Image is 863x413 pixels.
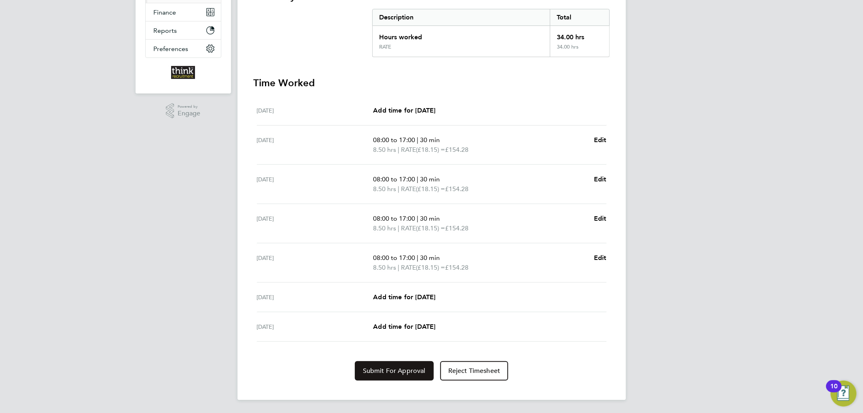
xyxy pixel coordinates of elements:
[401,263,416,272] span: RATE
[420,254,440,262] span: 30 min
[257,175,373,194] div: [DATE]
[416,264,445,271] span: (£18.15) =
[373,175,415,183] span: 08:00 to 17:00
[401,184,416,194] span: RATE
[373,106,435,115] a: Add time for [DATE]
[550,26,609,44] div: 34.00 hrs
[831,381,857,407] button: Open Resource Center, 10 new notifications
[154,45,189,53] span: Preferences
[594,175,606,184] a: Edit
[355,361,434,381] button: Submit For Approval
[420,215,440,222] span: 30 min
[373,323,435,330] span: Add time for [DATE]
[154,27,177,34] span: Reports
[171,66,195,79] img: thinkrecruitment-logo-retina.png
[417,254,418,262] span: |
[440,361,509,381] button: Reject Timesheet
[146,3,221,21] button: Finance
[594,215,606,222] span: Edit
[373,106,435,114] span: Add time for [DATE]
[178,103,200,110] span: Powered by
[363,367,426,375] span: Submit For Approval
[373,146,396,153] span: 8.50 hrs
[594,135,606,145] a: Edit
[420,175,440,183] span: 30 min
[594,175,606,183] span: Edit
[417,175,418,183] span: |
[373,292,435,302] a: Add time for [DATE]
[373,185,396,193] span: 8.50 hrs
[594,214,606,224] a: Edit
[178,110,200,117] span: Engage
[257,322,373,332] div: [DATE]
[594,136,606,144] span: Edit
[166,103,200,119] a: Powered byEngage
[445,224,469,232] span: £154.28
[257,292,373,302] div: [DATE]
[257,135,373,155] div: [DATE]
[401,145,416,155] span: RATE
[154,9,176,16] span: Finance
[550,44,609,57] div: 34.00 hrs
[445,185,469,193] span: £154.28
[257,214,373,233] div: [DATE]
[417,136,418,144] span: |
[372,9,610,57] div: Summary
[257,253,373,272] div: [DATE]
[379,44,391,50] div: RATE
[373,9,550,26] div: Description
[416,185,445,193] span: (£18.15) =
[417,215,418,222] span: |
[254,77,610,89] h3: Time Worked
[416,224,445,232] span: (£18.15) =
[146,21,221,39] button: Reports
[373,254,415,262] span: 08:00 to 17:00
[416,146,445,153] span: (£18.15) =
[373,264,396,271] span: 8.50 hrs
[257,106,373,115] div: [DATE]
[445,264,469,271] span: £154.28
[401,224,416,233] span: RATE
[373,215,415,222] span: 08:00 to 17:00
[373,26,550,44] div: Hours worked
[373,293,435,301] span: Add time for [DATE]
[398,146,399,153] span: |
[373,322,435,332] a: Add time for [DATE]
[373,136,415,144] span: 08:00 to 17:00
[398,264,399,271] span: |
[550,9,609,26] div: Total
[398,224,399,232] span: |
[420,136,440,144] span: 30 min
[373,224,396,232] span: 8.50 hrs
[830,386,838,397] div: 10
[594,253,606,263] a: Edit
[594,254,606,262] span: Edit
[448,367,500,375] span: Reject Timesheet
[398,185,399,193] span: |
[445,146,469,153] span: £154.28
[145,66,221,79] a: Go to home page
[146,40,221,57] button: Preferences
